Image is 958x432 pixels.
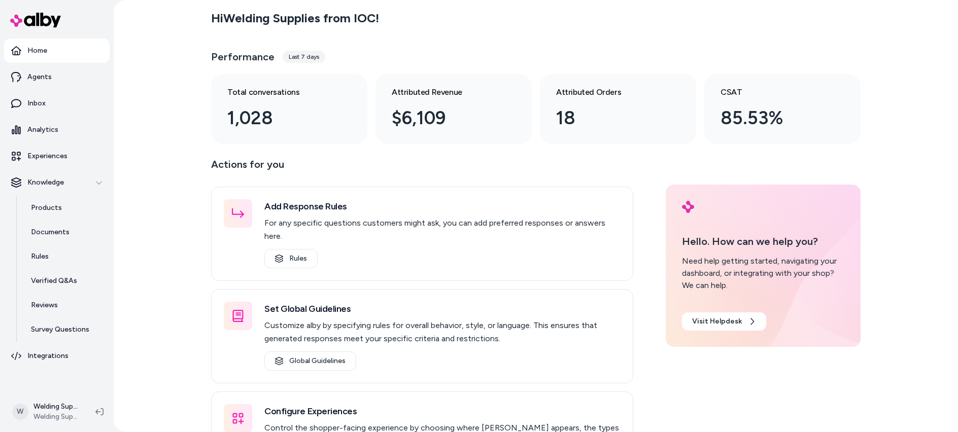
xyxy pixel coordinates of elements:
[264,404,621,418] h3: Configure Experiences
[21,220,110,244] a: Documents
[4,170,110,195] button: Knowledge
[31,325,89,335] p: Survey Questions
[21,244,110,269] a: Rules
[31,300,58,310] p: Reviews
[31,203,62,213] p: Products
[33,402,79,412] p: Welding Supplies from IOC Shopify
[211,50,275,64] h3: Performance
[264,302,621,316] h3: Set Global Guidelines
[682,234,844,249] p: Hello. How can we help you?
[556,104,664,132] div: 18
[264,217,621,243] p: For any specific questions customers might ask, you can add preferred responses or answers here.
[21,196,110,220] a: Products
[227,104,335,132] div: 1,028
[392,86,499,98] h3: Attributed Revenue
[31,276,77,286] p: Verified Q&As
[721,104,828,132] div: 85.53%
[27,98,46,109] p: Inbox
[682,201,694,213] img: alby Logo
[27,72,52,82] p: Agents
[721,86,828,98] h3: CSAT
[21,293,110,317] a: Reviews
[31,251,49,262] p: Rules
[4,39,110,63] a: Home
[556,86,664,98] h3: Attributed Orders
[211,74,367,144] a: Total conversations 1,028
[21,317,110,342] a: Survey Questions
[375,74,532,144] a: Attributed Revenue $6,109
[392,104,499,132] div: $6,109
[540,74,696,144] a: Attributed Orders 18
[682,312,766,331] a: Visit Helpdesk
[4,344,110,368] a: Integrations
[12,404,28,420] span: W
[211,156,633,181] p: Actions for you
[4,118,110,142] a: Analytics
[27,151,67,161] p: Experiences
[682,255,844,292] div: Need help getting started, navigating your dashboard, or integrating with your shop? We can help.
[33,412,79,422] span: Welding Supplies from IOC
[283,51,325,63] div: Last 7 days
[264,351,356,371] a: Global Guidelines
[10,13,61,27] img: alby Logo
[27,177,64,188] p: Knowledge
[4,144,110,168] a: Experiences
[4,65,110,89] a: Agents
[704,74,861,144] a: CSAT 85.53%
[27,351,69,361] p: Integrations
[6,395,87,428] button: WWelding Supplies from IOC ShopifyWelding Supplies from IOC
[211,11,379,26] h2: Hi Welding Supplies from IOC !
[27,46,47,56] p: Home
[264,249,318,268] a: Rules
[21,269,110,293] a: Verified Q&As
[4,91,110,116] a: Inbox
[264,319,621,345] p: Customize alby by specifying rules for overall behavior, style, or language. This ensures that ge...
[27,125,58,135] p: Analytics
[264,199,621,213] h3: Add Response Rules
[31,227,70,237] p: Documents
[227,86,335,98] h3: Total conversations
